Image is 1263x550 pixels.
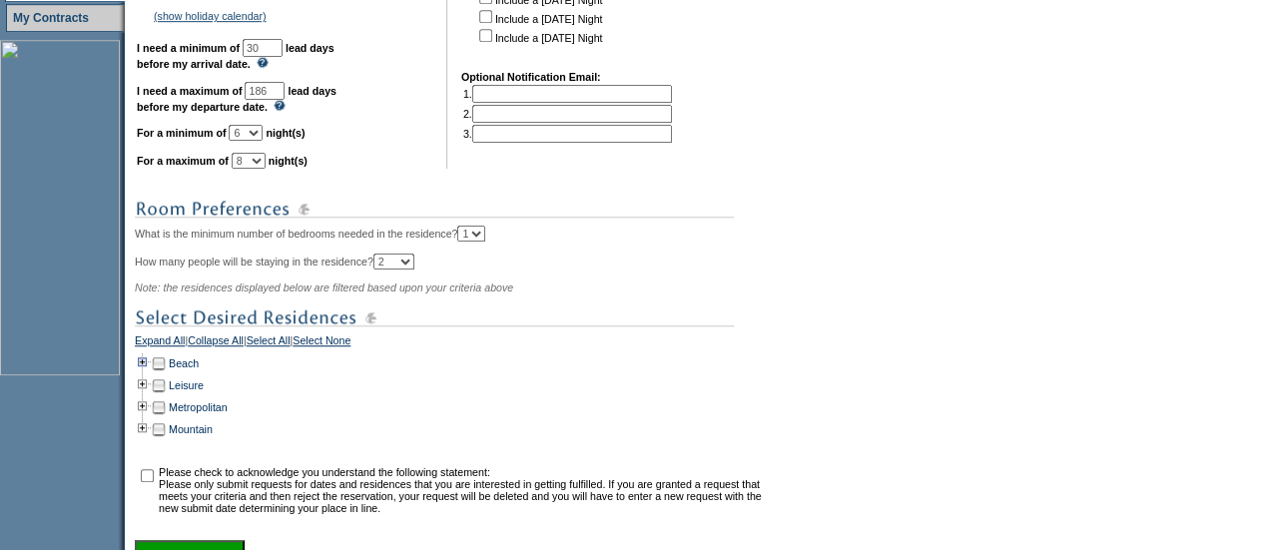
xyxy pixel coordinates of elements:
[274,100,286,111] img: questionMark_lightBlue.gif
[137,42,240,54] b: I need a minimum of
[257,57,269,68] img: questionMark_lightBlue.gif
[293,334,350,352] a: Select None
[169,401,228,413] a: Metropolitan
[463,105,672,123] td: 2.
[169,379,204,391] a: Leisure
[169,357,199,369] a: Beach
[159,466,767,514] td: Please check to acknowledge you understand the following statement: Please only submit requests f...
[461,71,601,83] b: Optional Notification Email:
[269,155,308,167] b: night(s)
[169,423,213,435] a: Mountain
[135,334,769,352] div: | | |
[137,85,242,97] b: I need a maximum of
[188,334,244,352] a: Collapse All
[266,127,305,139] b: night(s)
[247,334,291,352] a: Select All
[13,11,89,25] a: My Contracts
[135,334,185,352] a: Expand All
[463,125,672,143] td: 3.
[137,155,229,167] b: For a maximum of
[135,197,734,222] img: subTtlRoomPreferences.gif
[135,281,513,293] span: Note: the residences displayed below are filtered based upon your criteria above
[137,127,226,139] b: For a minimum of
[463,85,672,103] td: 1.
[137,85,336,113] b: lead days before my departure date.
[137,42,334,70] b: lead days before my arrival date.
[154,10,267,22] a: (show holiday calendar)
